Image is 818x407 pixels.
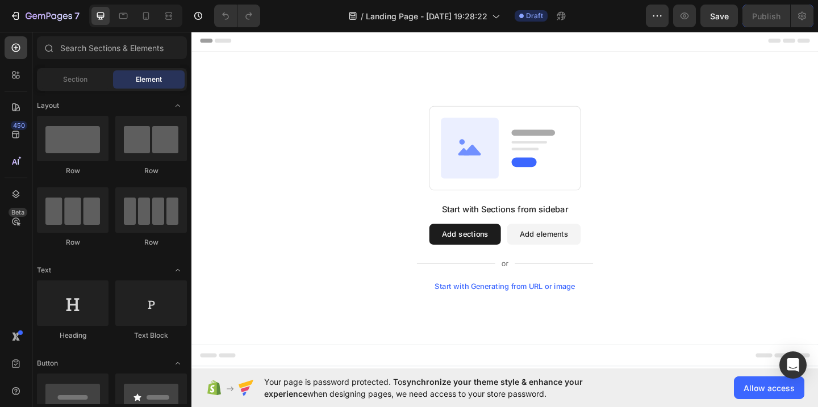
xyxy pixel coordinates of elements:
div: Undo/Redo [214,5,260,27]
span: Toggle open [169,96,187,115]
div: Row [37,166,108,176]
button: Add sections [258,211,336,233]
div: Heading [37,330,108,341]
span: synchronize your theme style & enhance your experience [264,377,583,398]
div: Row [115,237,187,247]
span: Toggle open [169,261,187,279]
div: Text Block [115,330,187,341]
span: Section [63,74,87,85]
span: Layout [37,100,59,111]
div: Row [37,237,108,247]
input: Search Sections & Elements [37,36,187,59]
button: Publish [742,5,790,27]
span: Save [710,11,729,21]
div: Start with Generating from URL or image [265,274,418,283]
button: Save [700,5,738,27]
span: Text [37,265,51,275]
button: Allow access [734,376,804,399]
span: Landing Page - [DATE] 19:28:22 [366,10,487,22]
div: Start with Sections from sidebar [272,188,410,202]
span: Your page is password protected. To when designing pages, we need access to your store password. [264,376,627,400]
span: / [361,10,364,22]
div: Beta [9,208,27,217]
span: Draft [526,11,543,21]
span: Toggle open [169,354,187,372]
span: Allow access [744,382,795,394]
div: 450 [11,121,27,130]
span: Element [136,74,162,85]
div: Open Intercom Messenger [779,351,807,379]
p: 7 [74,9,80,23]
button: Add elements [343,211,423,233]
iframe: Design area [191,30,818,370]
button: 7 [5,5,85,27]
div: Row [115,166,187,176]
div: Publish [752,10,781,22]
span: Button [37,358,58,368]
